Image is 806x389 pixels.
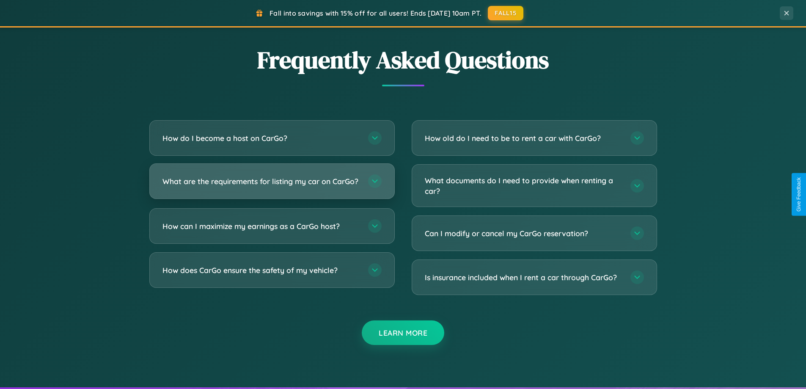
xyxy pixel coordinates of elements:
[270,9,481,17] span: Fall into savings with 15% off for all users! Ends [DATE] 10am PT.
[149,44,657,76] h2: Frequently Asked Questions
[425,175,622,196] h3: What documents do I need to provide when renting a car?
[796,177,802,212] div: Give Feedback
[425,272,622,283] h3: Is insurance included when I rent a car through CarGo?
[162,221,360,232] h3: How can I maximize my earnings as a CarGo host?
[425,228,622,239] h3: Can I modify or cancel my CarGo reservation?
[425,133,622,143] h3: How old do I need to be to rent a car with CarGo?
[162,133,360,143] h3: How do I become a host on CarGo?
[162,265,360,276] h3: How does CarGo ensure the safety of my vehicle?
[362,320,444,345] button: Learn More
[162,176,360,187] h3: What are the requirements for listing my car on CarGo?
[488,6,523,20] button: FALL15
